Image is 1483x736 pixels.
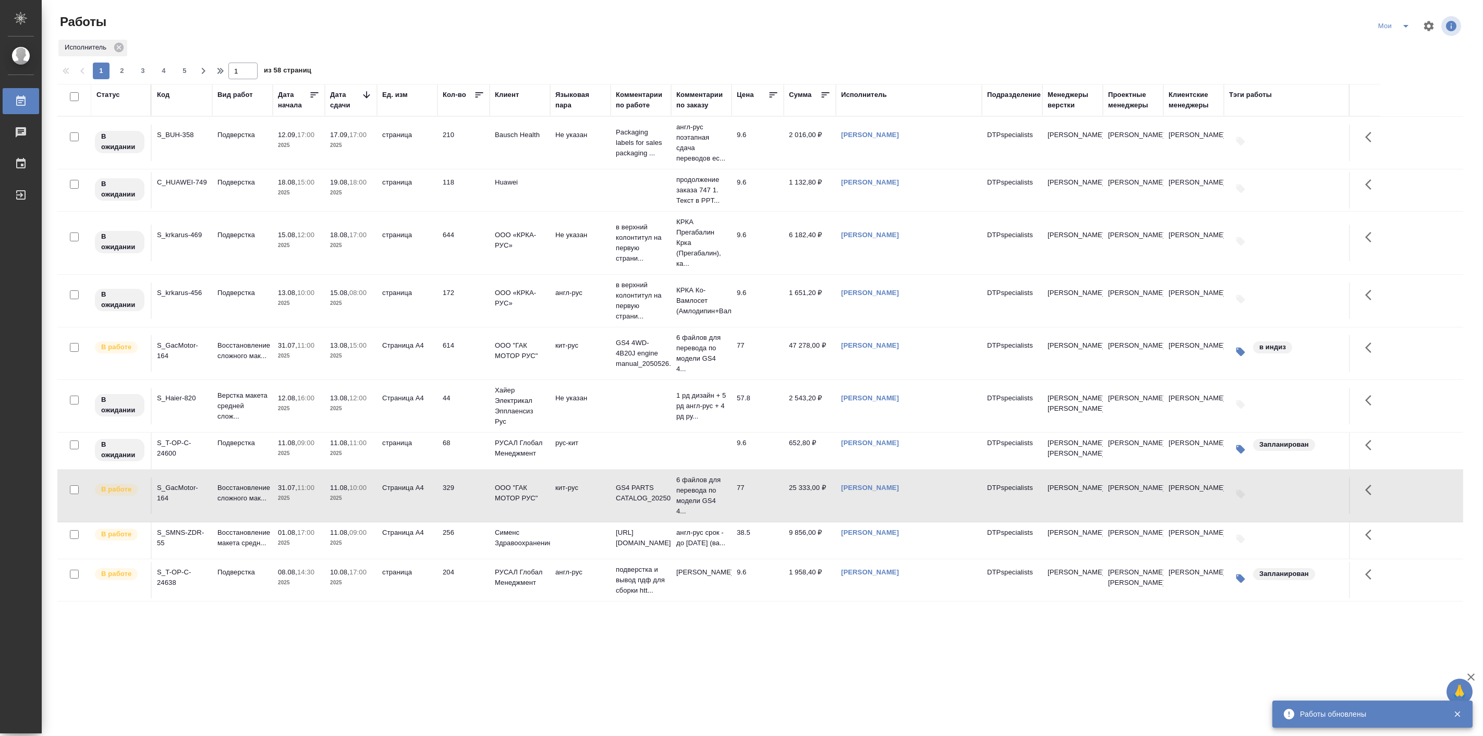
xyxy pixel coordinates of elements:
td: 77 [732,335,784,372]
div: Исполнитель назначен, приступать к работе пока рано [94,438,145,462]
td: [PERSON_NAME] [1163,335,1224,372]
p: 01.08, [278,529,297,536]
button: 4 [155,63,172,79]
p: В ожидании [101,231,138,252]
p: ООО "ГАК МОТОР РУС" [495,340,545,361]
p: 09:00 [349,529,367,536]
p: англ-рус срок - до [DATE] (ва... [676,528,726,548]
td: 210 [437,125,490,161]
td: 204 [437,562,490,598]
p: 2025 [278,403,320,414]
td: 614 [437,335,490,372]
p: [PERSON_NAME] [1048,528,1098,538]
p: GS4 4WD-4B20J engine manual_2050526.p... [616,338,666,369]
p: 31.07, [278,341,297,349]
p: 12:00 [349,394,367,402]
p: 08:00 [349,289,367,297]
p: [PERSON_NAME] [1048,567,1098,578]
td: страница [377,225,437,261]
td: 9 856,00 ₽ [784,522,836,559]
td: DTPspecialists [982,125,1042,161]
button: Здесь прячутся важные кнопки [1359,433,1384,458]
span: Настроить таблицу [1416,14,1441,39]
div: Сумма [789,90,811,100]
p: 14:30 [297,568,314,576]
p: 10:00 [349,484,367,492]
p: Подверстка [217,288,268,298]
p: В работе [101,529,131,539]
p: В ожидании [101,289,138,310]
button: Добавить тэги [1229,130,1252,153]
p: Запланирован [1259,439,1309,450]
div: Исполнитель назначен, приступать к работе пока рано [94,393,145,418]
p: подверстка и вывод пдф для сборки htt... [616,565,666,596]
td: 25 333,00 ₽ [784,477,836,514]
p: 2025 [278,298,320,309]
p: 2025 [330,298,372,309]
p: Huawei [495,177,545,188]
div: Проектные менеджеры [1108,90,1158,111]
p: [PERSON_NAME] [1048,230,1098,240]
p: 2025 [278,240,320,251]
p: 11:00 [297,484,314,492]
p: Подверстка [217,130,268,140]
p: [PERSON_NAME] [1048,288,1098,298]
td: DTPspecialists [982,335,1042,372]
td: DTPspecialists [982,225,1042,261]
button: Здесь прячутся важные кнопки [1359,172,1384,197]
p: 11:00 [297,341,314,349]
p: 19.08, [330,178,349,186]
p: Сименс Здравоохранение [495,528,545,548]
p: 2025 [330,578,372,588]
button: Здесь прячутся важные кнопки [1359,125,1384,150]
p: Восстановление макета средн... [217,528,268,548]
div: Вид работ [217,90,253,100]
p: 12.08, [278,394,297,402]
td: англ-рус [550,283,611,319]
div: в индиз [1252,340,1293,354]
td: [PERSON_NAME] [1163,562,1224,598]
td: англ-рус [550,562,611,598]
div: split button [1375,18,1416,34]
p: англ-рус поэтапная сдача переводов ес... [676,122,726,164]
p: 15.08, [278,231,297,239]
td: [PERSON_NAME] [1103,172,1163,208]
p: 31.07, [278,484,297,492]
button: Здесь прячутся важные кнопки [1359,225,1384,250]
p: 17.09, [330,131,349,139]
span: 🙏 [1451,681,1468,703]
td: 77 [732,477,784,514]
p: 2025 [278,578,320,588]
td: 1 651,20 ₽ [784,283,836,319]
p: 2025 [330,351,372,361]
p: [PERSON_NAME], [PERSON_NAME] [1048,438,1098,459]
a: [PERSON_NAME] [841,529,899,536]
p: Исполнитель [65,42,110,53]
p: 2025 [330,240,372,251]
div: S_krkarus-456 [157,288,207,298]
p: В работе [101,569,131,579]
p: 11.08, [330,529,349,536]
p: 15:00 [297,178,314,186]
button: 🙏 [1446,679,1473,705]
p: 10:00 [297,289,314,297]
td: страница [377,125,437,161]
td: 9.6 [732,172,784,208]
a: [PERSON_NAME] [841,439,899,447]
div: S_Haier-820 [157,393,207,403]
button: 5 [176,63,193,79]
div: Исполнитель назначен, приступать к работе пока рано [94,130,145,154]
td: 256 [437,522,490,559]
p: В ожидании [101,395,138,415]
td: [PERSON_NAME] [1163,522,1224,559]
span: 4 [155,66,172,76]
td: 2 016,00 ₽ [784,125,836,161]
p: В ожидании [101,131,138,152]
p: [PERSON_NAME] [676,567,726,578]
p: 2025 [330,448,372,459]
p: 17:00 [349,131,367,139]
td: страница [377,562,437,598]
div: Исполнитель назначен, приступать к работе пока рано [94,177,145,202]
p: [PERSON_NAME] [1048,340,1098,351]
p: 18:00 [349,178,367,186]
